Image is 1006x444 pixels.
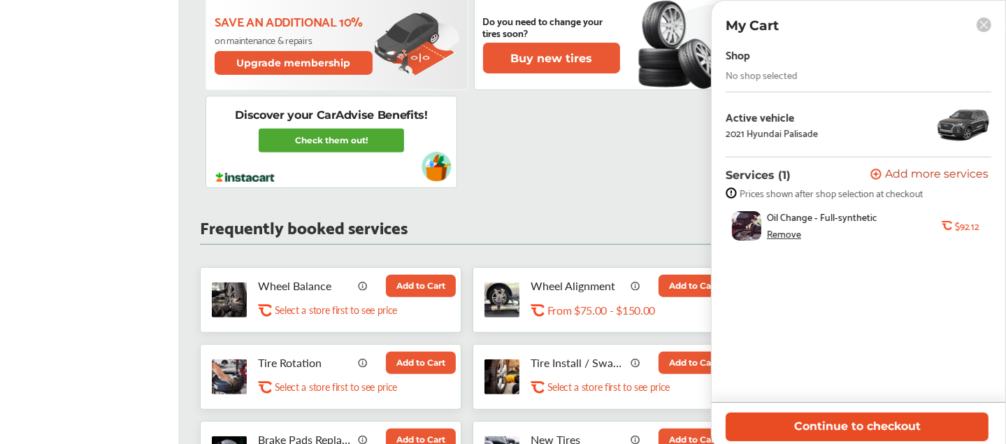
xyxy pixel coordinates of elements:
[200,220,408,233] p: Frequently booked services
[258,279,353,292] p: Wheel Balance
[215,13,375,29] p: Save an additional 10%
[212,282,247,317] img: tire-wheel-balance-thumb.jpg
[275,303,397,317] p: Select a store first to see price
[726,413,989,441] button: Continue to checkout
[767,228,801,239] div: Remove
[767,211,877,222] span: Oil Change - Full-synthetic
[235,108,427,123] p: Discover your CarAdvise Benefits!
[740,187,923,199] span: Prices shown after shop selection at checkout
[631,357,640,367] img: info_icon_vector.svg
[386,275,456,297] button: Add to Cart
[484,282,519,317] img: wheel-alignment-thumb.jpg
[422,152,452,182] img: instacart-vehicle.0979a191.svg
[483,43,623,73] a: Buy new tires
[275,380,397,394] p: Select a store first to see price
[631,434,640,444] img: info_icon_vector.svg
[212,359,247,394] img: tire-rotation-thumb.jpg
[215,34,375,45] p: on maintenance & repairs
[726,110,818,123] div: Active vehicle
[726,127,818,138] div: 2021 Hyundai Palisade
[531,356,626,369] p: Tire Install / Swap Tires
[259,129,404,152] a: Check them out!
[726,187,737,199] img: info-strock.ef5ea3fe.svg
[358,357,368,367] img: info_icon_vector.svg
[955,220,979,231] b: $92.12
[726,17,779,34] p: My Cart
[531,279,626,292] p: Wheel Alignment
[935,103,991,145] img: 13735_st0640_046.jpg
[885,169,989,182] span: Add more services
[726,169,791,182] p: Services (1)
[631,280,640,290] img: info_icon_vector.svg
[483,15,620,38] p: Do you need to change your tires soon?
[547,380,670,394] p: Select a store first to see price
[386,352,456,374] button: Add to Cart
[358,280,368,290] img: info_icon_vector.svg
[484,359,519,394] img: tire-install-swap-tires-thumb.jpg
[215,51,373,75] button: Upgrade membership
[258,356,353,369] p: Tire Rotation
[659,352,728,374] button: Add to Cart
[659,275,728,297] button: Add to Cart
[375,12,459,77] img: update-membership.81812027.svg
[726,69,798,80] div: No shop selected
[358,434,368,444] img: info_icon_vector.svg
[483,43,620,73] button: Buy new tires
[214,173,276,182] img: instacart-logo.217963cc.svg
[870,169,989,182] button: Add more services
[547,303,655,317] p: From $75.00 - $150.00
[732,211,761,241] img: oil-change-thumb.jpg
[870,169,991,182] a: Add more services
[726,45,750,64] div: Shop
